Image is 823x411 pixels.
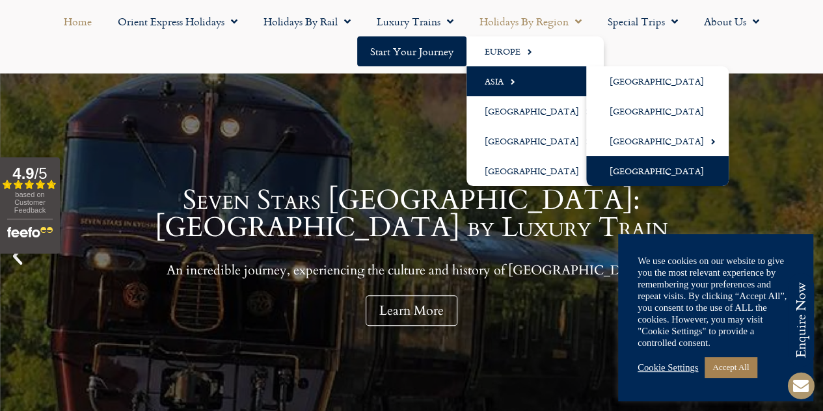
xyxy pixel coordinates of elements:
p: An incredible journey, experiencing the culture and history of [GEOGRAPHIC_DATA]. [33,262,790,278]
a: Accept All [705,357,757,377]
a: [GEOGRAPHIC_DATA] [466,156,604,186]
a: Asia [466,66,604,96]
a: Holidays by Rail [250,7,364,36]
a: Home [51,7,105,36]
div: We use cookies on our website to give you the most relevant experience by remembering your prefer... [638,255,794,349]
h1: Seven Stars [GEOGRAPHIC_DATA]: [GEOGRAPHIC_DATA] by Luxury Train [33,187,790,241]
a: [GEOGRAPHIC_DATA] [586,66,729,96]
a: Cookie Settings [638,362,698,373]
a: Orient Express Holidays [105,7,250,36]
a: Europe [466,36,604,66]
a: [GEOGRAPHIC_DATA] [586,96,729,126]
nav: Menu [7,7,816,66]
div: Previous slide [7,245,29,267]
a: Learn More [366,295,457,326]
a: Holidays by Region [466,7,595,36]
a: [GEOGRAPHIC_DATA] [586,156,729,186]
a: Start your Journey [357,36,466,66]
a: Special Trips [595,7,691,36]
a: [GEOGRAPHIC_DATA] [466,96,604,126]
a: [GEOGRAPHIC_DATA] [586,126,729,156]
a: [GEOGRAPHIC_DATA] [466,126,604,156]
a: About Us [691,7,772,36]
ul: Asia [586,66,729,186]
a: Luxury Trains [364,7,466,36]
